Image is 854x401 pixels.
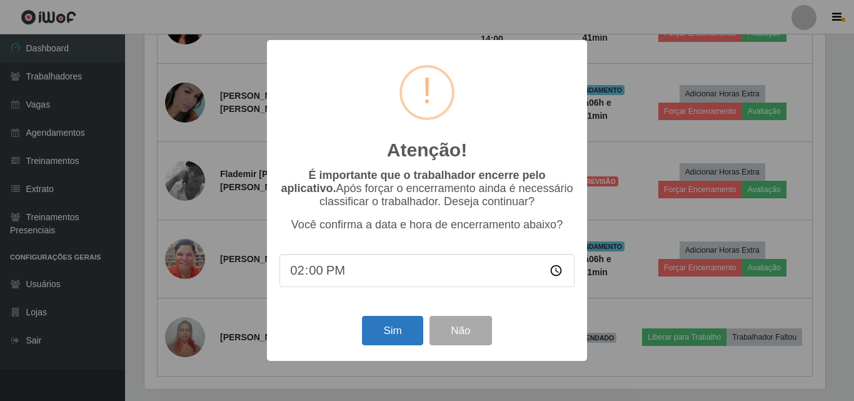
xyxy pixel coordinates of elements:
[279,218,575,231] p: Você confirma a data e hora de encerramento abaixo?
[387,139,467,161] h2: Atenção!
[281,169,545,195] b: É importante que o trabalhador encerre pelo aplicativo.
[279,169,575,208] p: Após forçar o encerramento ainda é necessário classificar o trabalhador. Deseja continuar?
[430,316,491,345] button: Não
[362,316,423,345] button: Sim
